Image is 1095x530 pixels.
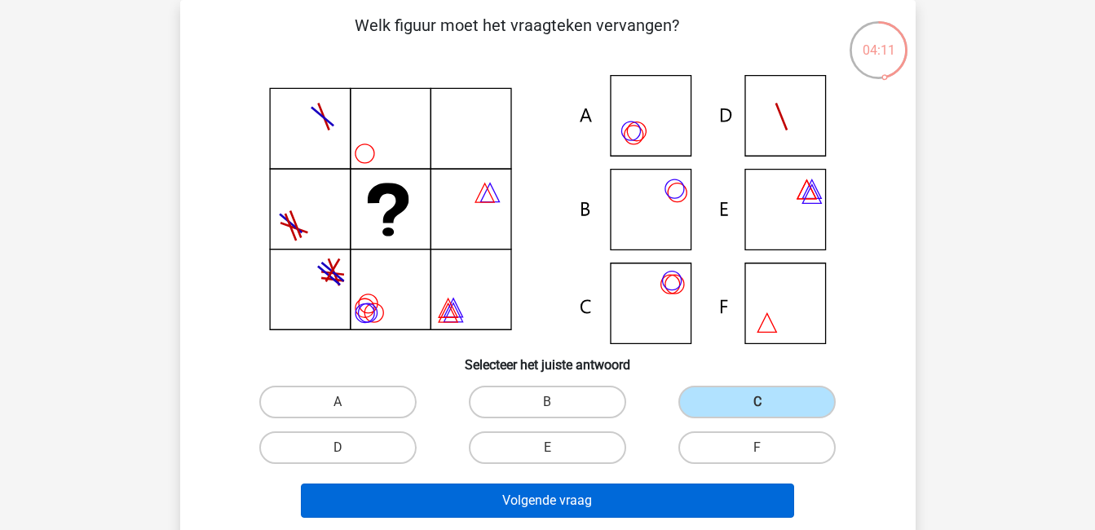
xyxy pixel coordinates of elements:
h6: Selecteer het juiste antwoord [206,344,890,373]
p: Welk figuur moet het vraagteken vervangen? [206,13,828,62]
label: C [678,386,836,418]
label: A [259,386,417,418]
label: B [469,386,626,418]
label: F [678,431,836,464]
button: Volgende vraag [301,484,794,518]
div: 04:11 [848,20,909,60]
label: D [259,431,417,464]
label: E [469,431,626,464]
